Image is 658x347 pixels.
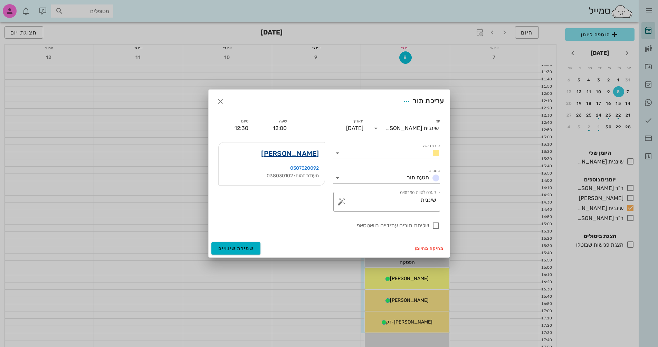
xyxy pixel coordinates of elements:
[407,174,429,181] span: הגעה תור
[352,119,363,124] label: תאריך
[224,172,319,180] div: תעודת זהות: 038030102
[372,123,440,134] div: יומןשיננית [PERSON_NAME]
[218,246,254,251] span: שמירת שינויים
[400,95,444,108] div: עריכת תור
[412,244,447,253] button: מחיקה מהיומן
[333,172,440,184] div: סטטוסהגעה תור
[241,119,248,124] label: סיום
[415,246,444,251] span: מחיקה מהיומן
[423,143,440,149] label: סוג פגישה
[386,125,439,131] div: שיננית [PERSON_NAME]
[429,168,440,173] label: סטטוס
[290,165,319,171] a: 0507320092
[400,190,436,195] label: הערה לצוות המרפאה
[211,242,261,255] button: שמירת שינויים
[261,148,319,159] a: [PERSON_NAME]
[434,119,440,124] label: יומן
[279,119,287,124] label: שעה
[218,222,429,229] label: שליחת תורים עתידיים בוואטסאפ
